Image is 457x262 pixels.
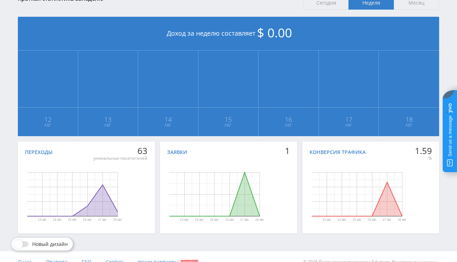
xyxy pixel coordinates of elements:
svg: Диаграмма. [146,159,283,230]
svg: Диаграмма. [4,159,141,230]
span: 18 [379,117,439,122]
text: 17 авг. [240,218,249,222]
span: $ 0.00 [257,24,292,41]
text: 13 авг. [180,218,189,222]
text: 14 авг. [337,218,346,222]
text: 13 авг. [38,218,47,222]
span: Новый дизайн [32,241,68,247]
span: 13 [79,117,138,122]
div: Переходы [25,149,52,155]
text: 17 авг. [98,218,107,222]
span: Авг [139,122,198,128]
text: 18 авг. [113,218,122,222]
text: 16 авг. [367,218,376,222]
text: 15 авг. [352,218,361,222]
span: 15 [199,117,258,122]
span: 14 [139,117,198,122]
text: 16 авг. [83,218,92,222]
text: 17 авг. [382,218,391,222]
div: Конверсия трафика [310,149,366,155]
span: 16 [259,117,318,122]
text: 14 авг. [53,218,62,222]
text: 16 авг. [225,218,234,222]
span: 17 [319,117,378,122]
div: 63 [94,146,147,156]
div: уникальных посетителей [94,155,147,161]
div: 1.59 [415,146,432,156]
div: % [415,155,432,161]
text: 14 авг. [195,218,204,222]
div: 1 [285,146,290,156]
text: 15 авг. [210,218,219,222]
span: Авг [379,122,439,128]
span: 12 [18,117,77,122]
span: Авг [199,122,258,128]
text: 15 авг. [68,218,77,222]
span: Авг [18,122,77,128]
span: Авг [319,122,378,128]
text: 18 авг. [255,218,264,222]
svg: Диаграмма. [288,159,426,230]
div: Заявки [167,149,187,155]
text: 13 авг. [322,218,331,222]
div: Доход за неделю составляет [18,17,439,51]
text: 18 авг. [397,218,406,222]
span: Авг [259,122,318,128]
span: Авг [79,122,138,128]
